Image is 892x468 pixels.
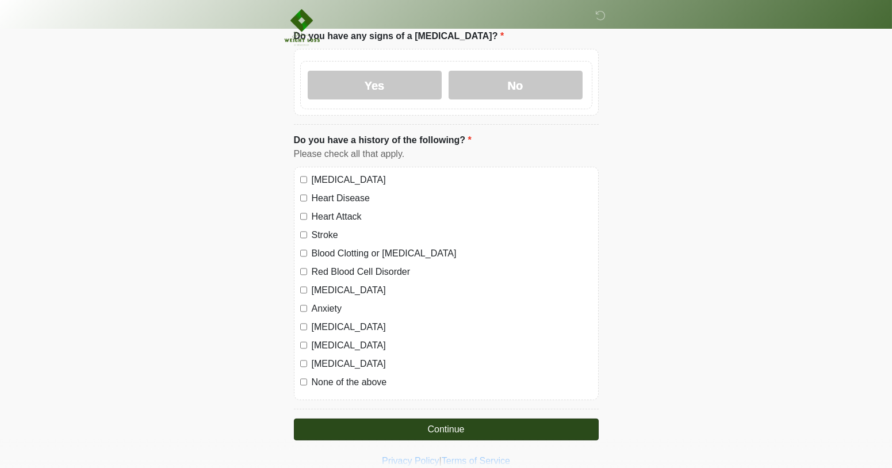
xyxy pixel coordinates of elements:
label: [MEDICAL_DATA] [312,173,592,187]
label: Stroke [312,228,592,242]
label: None of the above [312,375,592,389]
label: Red Blood Cell Disorder [312,265,592,279]
label: Anxiety [312,302,592,316]
img: DWL Medicine Company Logo [282,9,321,47]
label: Heart Disease [312,191,592,205]
input: [MEDICAL_DATA] [300,360,308,367]
input: [MEDICAL_DATA] [300,342,308,349]
label: [MEDICAL_DATA] [312,339,592,352]
input: Heart Disease [300,194,308,202]
label: Do you have a history of the following? [294,133,472,147]
label: Heart Attack [312,210,592,224]
a: Terms of Service [442,456,510,466]
input: None of the above [300,378,308,386]
button: Continue [294,419,599,440]
input: Blood Clotting or [MEDICAL_DATA] [300,250,308,257]
input: [MEDICAL_DATA] [300,286,308,294]
label: Yes [308,71,442,99]
input: [MEDICAL_DATA] [300,323,308,331]
div: Please check all that apply. [294,147,599,161]
a: | [439,456,442,466]
label: No [449,71,583,99]
input: Stroke [300,231,308,239]
input: Anxiety [300,305,308,312]
label: [MEDICAL_DATA] [312,357,592,371]
label: [MEDICAL_DATA] [312,283,592,297]
label: [MEDICAL_DATA] [312,320,592,334]
a: Privacy Policy [382,456,439,466]
input: [MEDICAL_DATA] [300,176,308,183]
input: Red Blood Cell Disorder [300,268,308,275]
input: Heart Attack [300,213,308,220]
label: Blood Clotting or [MEDICAL_DATA] [312,247,592,260]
